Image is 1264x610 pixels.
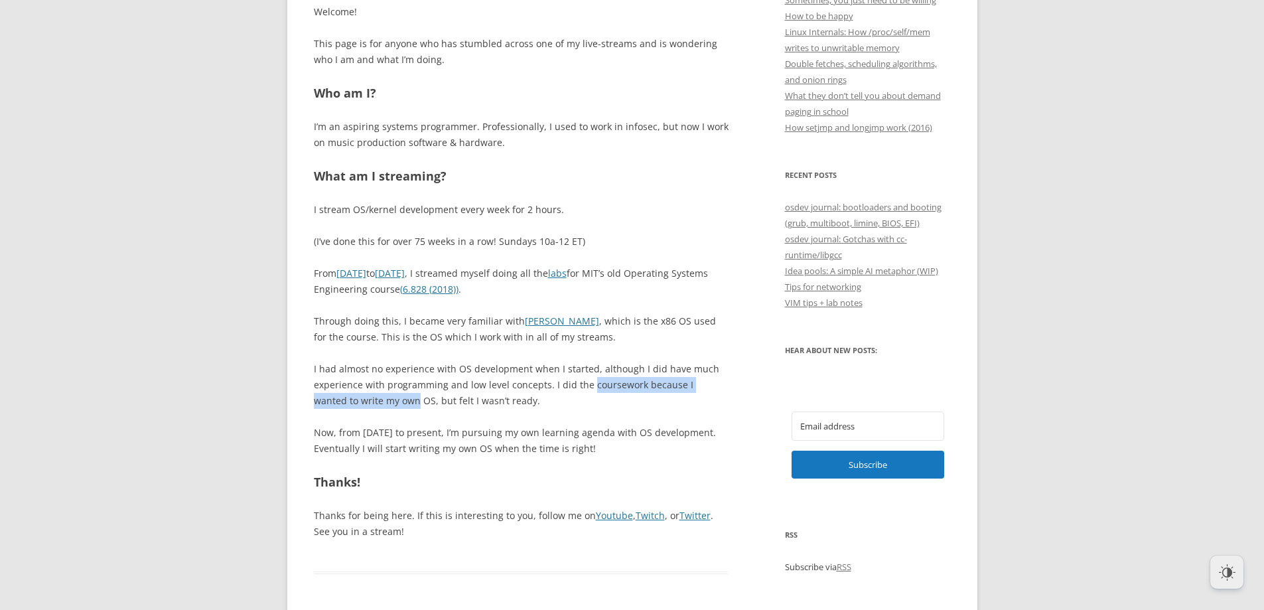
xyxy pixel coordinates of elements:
p: I had almost no experience with OS development when I started, although I did have much experienc... [314,361,729,409]
a: RSS [837,561,851,573]
a: How setjmp and longjmp work (2016) [785,121,932,133]
h3: Hear about new posts: [785,343,951,358]
h2: What am I streaming? [314,167,729,186]
p: Welcome! [314,4,729,20]
a: Tips for networking [785,281,861,293]
a: (6.828 (2018)) [400,283,458,295]
button: Subscribe [792,451,944,479]
p: I stream OS/kernel development every week for 2 hours. [314,202,729,218]
p: (I’ve done this for over 75 weeks in a row! Sundays 10a-12 ET) [314,234,729,250]
a: How to be happy [785,10,853,22]
a: [PERSON_NAME] [525,315,599,327]
a: [DATE] [336,267,366,279]
p: I’m an aspiring systems programmer. Professionally, I used to work in infosec, but now I work on ... [314,119,729,151]
p: Subscribe via [785,559,951,575]
p: This page is for anyone who has stumbled across one of my live-streams and is wondering who I am ... [314,36,729,68]
input: Email address [792,412,944,441]
a: osdev journal: Gotchas with cc-runtime/libgcc [785,233,907,261]
a: What they don’t tell you about demand paging in school [785,90,941,117]
a: osdev journal: bootloaders and booting (grub, multiboot, limine, BIOS, EFI) [785,201,942,229]
a: Linux Internals: How /proc/self/mem writes to unwritable memory [785,26,930,54]
h2: Who am I? [314,84,729,103]
a: Twitter [679,509,711,522]
a: Idea pools: A simple AI metaphor (WIP) [785,265,938,277]
p: From to , I streamed myself doing all the for MIT’s old Operating Systems Engineering course . [314,266,729,297]
p: Thanks for being here. If this is interesting to you, follow me on , , or . See you in a stream! [314,508,729,540]
h3: RSS [785,527,951,543]
a: Youtube [596,509,633,522]
p: Through doing this, I became very familiar with , which is the x86 OS used for the course. This i... [314,313,729,345]
a: VIM tips + lab notes [785,297,863,309]
p: Now, from [DATE] to present, I’m pursuing my own learning agenda with OS development. Eventually ... [314,425,729,457]
a: Double fetches, scheduling algorithms, and onion rings [785,58,937,86]
a: [DATE] [375,267,405,279]
a: labs [548,267,567,279]
h2: Thanks! [314,473,729,492]
a: Twitch [636,509,665,522]
h3: Recent Posts [785,167,951,183]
